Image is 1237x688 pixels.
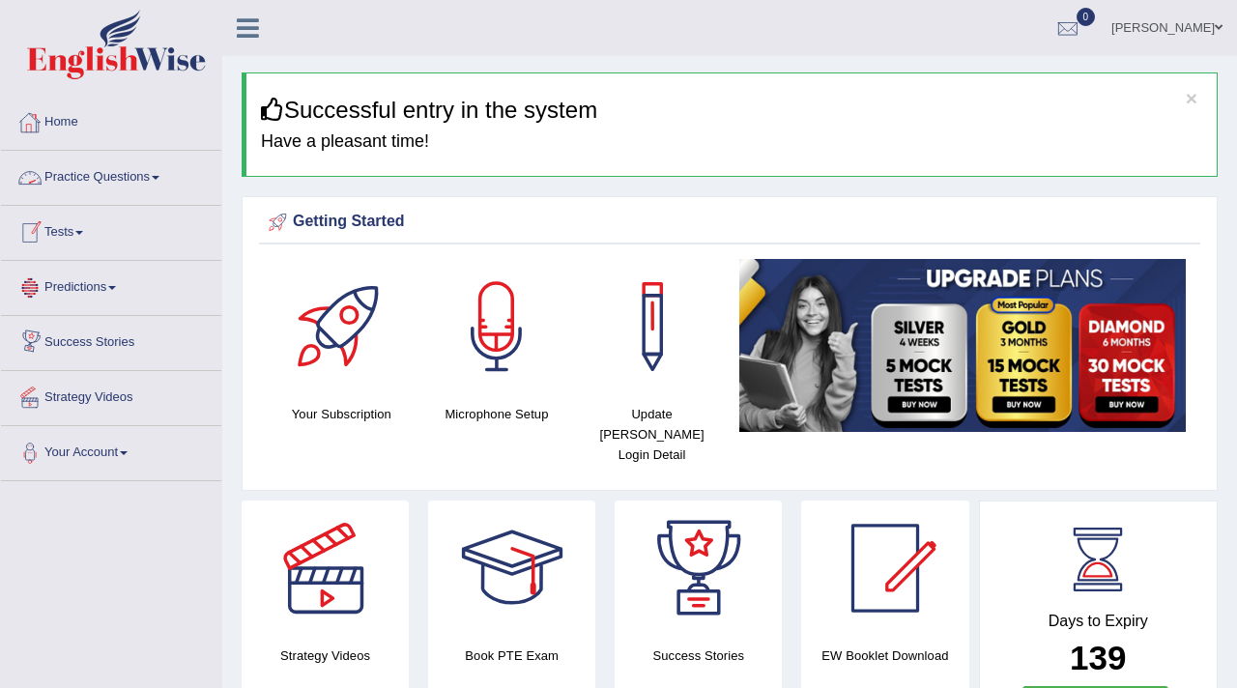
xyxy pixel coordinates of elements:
h4: EW Booklet Download [801,645,968,666]
h4: Update [PERSON_NAME] Login Detail [584,404,720,465]
a: Practice Questions [1,151,221,199]
h4: Microphone Setup [429,404,565,424]
h4: Days to Expiry [1001,613,1196,630]
a: Success Stories [1,316,221,364]
h4: Success Stories [615,645,782,666]
a: Strategy Videos [1,371,221,419]
h4: Book PTE Exam [428,645,595,666]
span: 0 [1077,8,1096,26]
a: Home [1,96,221,144]
a: Predictions [1,261,221,309]
a: Your Account [1,426,221,474]
h4: Your Subscription [273,404,410,424]
div: Getting Started [264,208,1195,237]
img: small5.jpg [739,259,1186,432]
b: 139 [1070,639,1126,676]
h4: Strategy Videos [242,645,409,666]
button: × [1186,88,1197,108]
a: Tests [1,206,221,254]
h3: Successful entry in the system [261,98,1202,123]
h4: Have a pleasant time! [261,132,1202,152]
